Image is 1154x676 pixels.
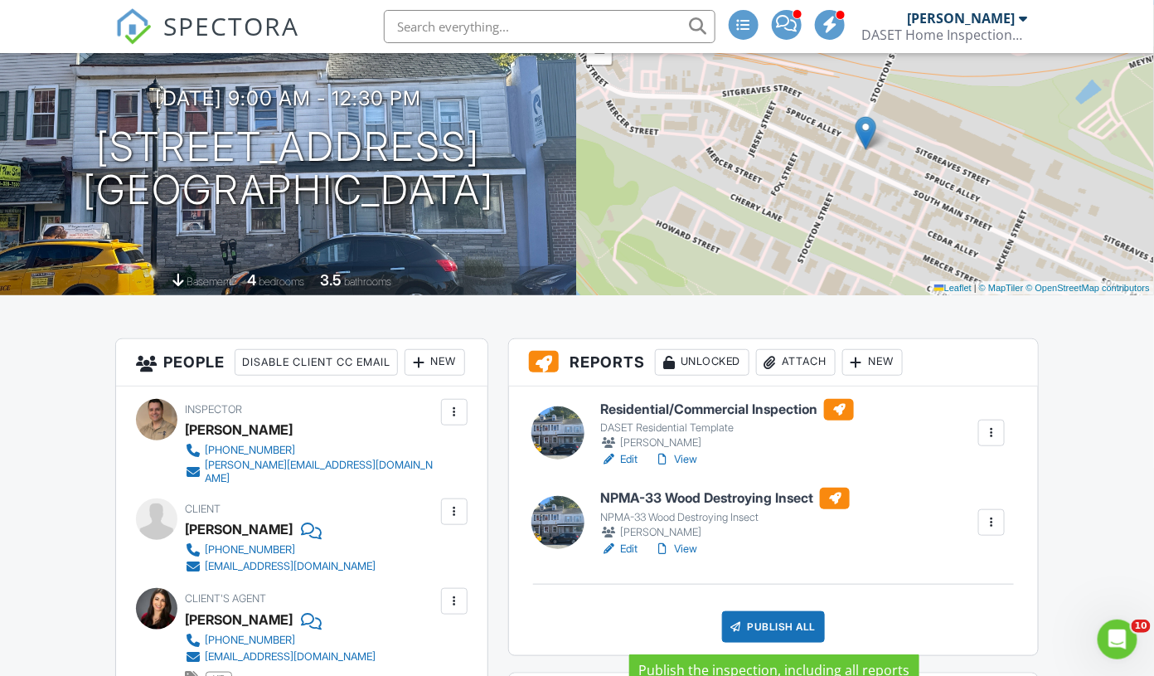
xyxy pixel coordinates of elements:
div: [PHONE_NUMBER] [205,634,295,647]
div: [PERSON_NAME] [185,517,293,542]
a: View [654,451,697,468]
a: [PHONE_NUMBER] [185,632,376,649]
div: Attach [756,349,836,376]
div: Disable Client CC Email [235,349,398,376]
a: [EMAIL_ADDRESS][DOMAIN_NAME] [185,649,376,665]
img: The Best Home Inspection Software - Spectora [115,8,152,45]
div: DASET Home Inspections LLC [862,27,1028,43]
span: bathrooms [344,275,391,288]
a: © OpenStreetMap contributors [1026,283,1150,293]
h3: [DATE] 9:00 am - 12:30 pm [156,87,422,109]
div: [PERSON_NAME] [600,524,850,541]
div: [PERSON_NAME] [600,435,854,451]
span: Client [185,503,221,515]
div: [PHONE_NUMBER] [205,543,295,557]
div: [PERSON_NAME] [908,10,1016,27]
h1: [STREET_ADDRESS] [GEOGRAPHIC_DATA] [83,125,494,213]
div: [EMAIL_ADDRESS][DOMAIN_NAME] [205,560,376,573]
a: Leaflet [934,283,972,293]
a: [PHONE_NUMBER] [185,542,376,558]
span: | [974,283,977,293]
div: [EMAIL_ADDRESS][DOMAIN_NAME] [205,650,376,664]
h3: Reports [509,339,1038,387]
img: Marker [856,116,876,150]
span: bedrooms [259,275,304,288]
div: [PERSON_NAME] [185,417,293,442]
h6: Residential/Commercial Inspection [600,399,854,421]
div: [PHONE_NUMBER] [205,444,295,457]
span: Client's Agent [185,592,266,605]
a: View [654,541,697,557]
a: Edit [600,541,638,557]
div: New [842,349,903,376]
div: 3.5 [320,271,342,289]
div: DASET Residential Template [600,421,854,435]
a: NPMA-33 Wood Destroying Insect NPMA-33 Wood Destroying Insect [PERSON_NAME] [600,488,850,541]
span: basement [187,275,231,288]
a: SPECTORA [115,22,299,57]
span: SPECTORA [163,8,299,43]
a: Residential/Commercial Inspection DASET Residential Template [PERSON_NAME] [600,399,854,452]
a: [PERSON_NAME][EMAIL_ADDRESS][DOMAIN_NAME] [185,459,437,485]
a: [PHONE_NUMBER] [185,442,437,459]
a: Edit [600,451,638,468]
div: Publish All [722,611,826,643]
a: [EMAIL_ADDRESS][DOMAIN_NAME] [185,558,376,575]
a: [PERSON_NAME] [185,607,293,632]
div: 4 [247,271,256,289]
div: [PERSON_NAME][EMAIL_ADDRESS][DOMAIN_NAME] [205,459,437,485]
span: − [594,41,605,62]
span: 10 [1132,620,1151,633]
h6: NPMA-33 Wood Destroying Insect [600,488,850,509]
input: Search everything... [384,10,715,43]
div: Unlocked [655,349,749,376]
span: Inspector [185,403,242,416]
a: © MapTiler [979,283,1024,293]
h3: People [116,339,487,387]
iframe: Intercom live chat [1098,620,1137,659]
div: NPMA-33 Wood Destroying Insect [600,511,850,524]
div: New [405,349,465,376]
